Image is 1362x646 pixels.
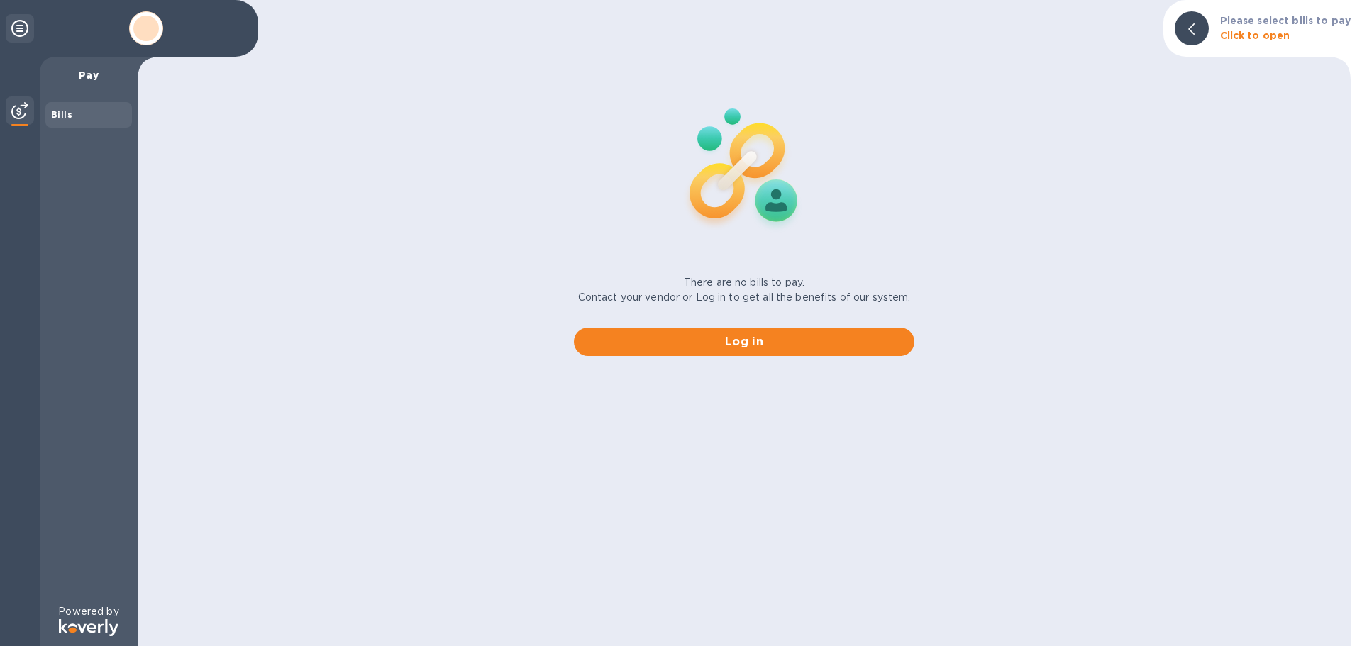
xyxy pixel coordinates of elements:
[578,275,911,305] p: There are no bills to pay. Contact your vendor or Log in to get all the benefits of our system.
[58,604,118,619] p: Powered by
[585,333,903,350] span: Log in
[59,619,118,636] img: Logo
[1220,15,1351,26] b: Please select bills to pay
[574,328,914,356] button: Log in
[51,109,72,120] b: Bills
[51,68,126,82] p: Pay
[1220,30,1290,41] b: Click to open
